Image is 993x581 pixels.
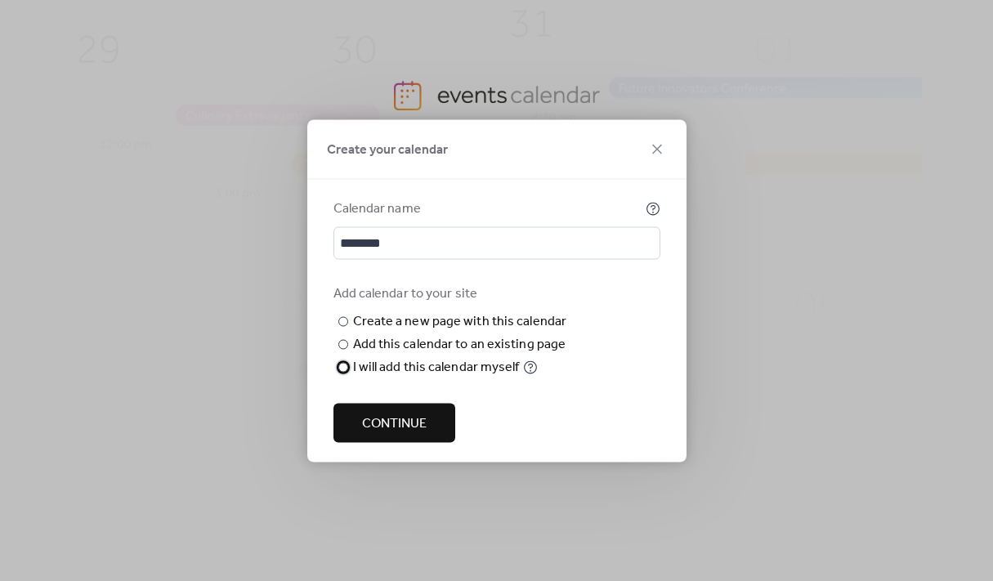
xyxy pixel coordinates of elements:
[333,403,455,442] button: Continue
[353,311,567,331] div: Create a new page with this calendar
[353,334,566,354] div: Add this calendar to an existing page
[333,199,642,218] div: Calendar name
[333,284,657,303] div: Add calendar to your site
[327,140,448,159] span: Create your calendar
[362,413,427,433] span: Continue
[353,357,520,377] div: I will add this calendar myself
